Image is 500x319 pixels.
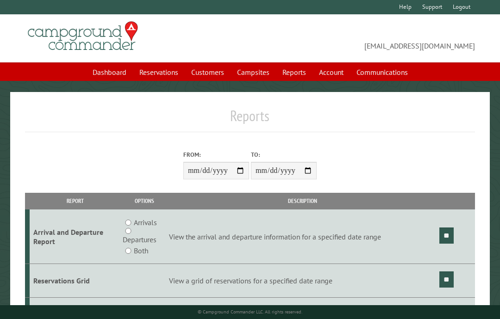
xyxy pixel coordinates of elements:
a: Reservations [134,63,184,81]
label: To: [251,150,317,159]
small: © Campground Commander LLC. All rights reserved. [198,309,302,315]
td: Arrival and Departure Report [30,209,121,264]
a: Dashboard [87,63,132,81]
label: From: [183,150,249,159]
label: Both [134,245,148,256]
label: Arrivals [134,217,157,228]
a: Account [313,63,349,81]
label: Departures [123,234,156,245]
a: Communications [351,63,413,81]
h1: Reports [25,107,475,132]
span: [EMAIL_ADDRESS][DOMAIN_NAME] [250,25,475,51]
a: Customers [186,63,230,81]
a: Campsites [231,63,275,81]
th: Report [30,193,121,209]
td: Reservations Grid [30,264,121,298]
img: Campground Commander [25,18,141,54]
a: Reports [277,63,312,81]
th: Description [168,193,438,209]
td: View the arrival and departure information for a specified date range [168,209,438,264]
td: View a grid of reservations for a specified date range [168,264,438,298]
th: Options [121,193,168,209]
